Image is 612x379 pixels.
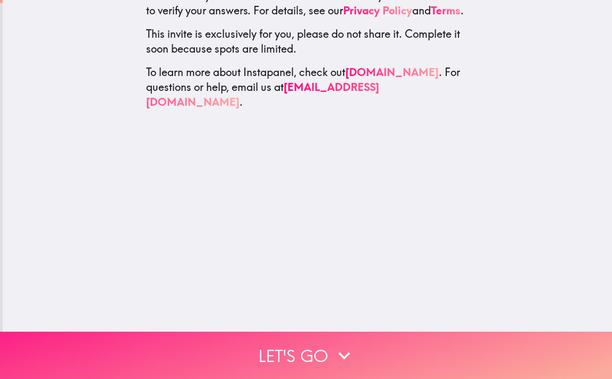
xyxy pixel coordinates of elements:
[345,65,439,79] a: [DOMAIN_NAME]
[146,80,379,108] a: [EMAIL_ADDRESS][DOMAIN_NAME]
[146,27,469,56] p: This invite is exclusively for you, please do not share it. Complete it soon because spots are li...
[146,65,469,110] p: To learn more about Instapanel, check out . For questions or help, email us at .
[343,4,412,17] a: Privacy Policy
[431,4,461,17] a: Terms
